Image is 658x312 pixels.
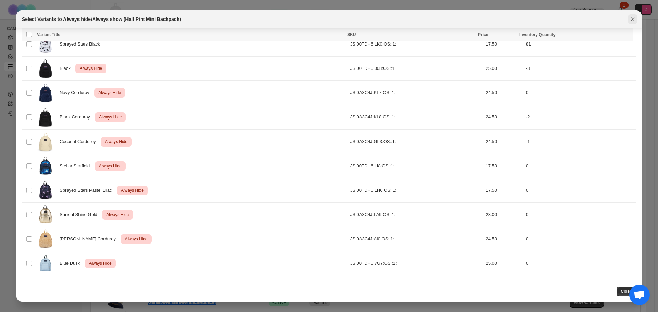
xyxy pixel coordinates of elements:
span: Always Hide [97,89,122,97]
td: JS:00TDH6:008:OS::1: [348,57,484,81]
td: -2 [524,105,636,129]
button: Close [617,287,636,296]
td: 0 [524,227,636,251]
span: Close [621,289,632,294]
td: 81 [524,32,636,57]
img: JS0A3C4JAI0-FRONT.webp [37,229,54,249]
td: 25.00 [484,251,524,276]
button: Close [628,14,637,24]
td: 24.50 [484,81,524,105]
span: Stellar Starfield [60,163,94,170]
img: TDH6_KL8_FRONT_695d55d4-4f5e-4da1-a540-d245e0dc4d19.png [37,107,54,127]
span: Always Hide [88,259,113,267]
img: JS0A3C4JGL3-FRONT.webp [37,132,54,152]
td: JS:00TDH6:7G7:OS::1: [348,251,484,276]
td: JS:0A3C4J:GL3:OS::1: [348,129,484,154]
td: JS:0A3C4J:KL8:OS::1: [348,105,484,129]
span: Always Hide [103,138,129,146]
img: JS00TDH6LH6-FRONT.webp [37,180,54,200]
span: Always Hide [98,113,123,121]
td: JS:00TDH6:LI8:OS::1: [348,154,484,178]
span: Always Hide [78,64,103,73]
span: Blue Dusk [60,260,84,267]
td: JS:0A3C4J:KL7:OS::1: [348,81,484,105]
td: -1 [524,129,636,154]
span: Variant Title [37,32,60,37]
td: 0 [524,202,636,227]
img: TDH6_7G7_FRONT_29adf4c1-3b53-4328-a3e8-967406ba499e.png [37,253,54,273]
td: 0 [524,154,636,178]
span: Coconut Corduroy [60,138,99,145]
td: JS:0A3C4J:AI0:OS::1: [348,227,484,251]
td: 24.50 [484,129,524,154]
span: Navy Corduroy [60,89,93,96]
span: Surreal Shine Gold [60,211,101,218]
td: 0 [524,81,636,105]
td: 17.50 [484,32,524,57]
span: Price [478,32,488,37]
img: JS00TDH6LI8-FRONT.webp [37,156,54,176]
span: Black [60,65,74,72]
span: Sprayed Stars Pastel Lilac [60,187,115,194]
span: Always Hide [123,235,149,243]
td: 24.50 [484,227,524,251]
span: [PERSON_NAME] Corduroy [60,236,120,242]
td: 24.50 [484,105,524,129]
td: 25.00 [484,57,524,81]
span: Black Corduroy [60,114,94,121]
span: Always Hide [98,162,123,170]
td: 0 [524,178,636,202]
td: JS:00TDH6:LK0:OS::1: [348,32,484,57]
h2: Select Variants to Always hide/Always show (Half Pint Mini Backpack) [22,16,181,23]
span: SKU [347,32,356,37]
img: TDH6_KL7_FRONT_8d7e7525-cf8e-4879-9eb1-36028789b997.png [37,83,54,103]
span: Sprayed Stars Black [60,41,104,48]
span: Always Hide [105,211,130,219]
td: -3 [524,57,636,81]
td: JS:00TDH6:LH6:OS::1: [348,178,484,202]
td: JS:0A3C4J:LA9:OS::1: [348,202,484,227]
td: 0 [524,251,636,276]
img: TDH6_008_FRONT_62fc6e4c-b5a3-4f1a-9e7f-007a0cfd0041.png [37,59,54,78]
td: 17.50 [484,154,524,178]
img: JS00TDH6LK0-FRONT.webp [37,34,54,54]
span: Inventory Quantity [519,32,556,37]
td: 17.50 [484,178,524,202]
span: Always Hide [120,186,145,195]
img: JS0A3C4JLA9-FRONT.webp [37,205,54,225]
td: 28.00 [484,202,524,227]
div: Open chat [629,285,650,305]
